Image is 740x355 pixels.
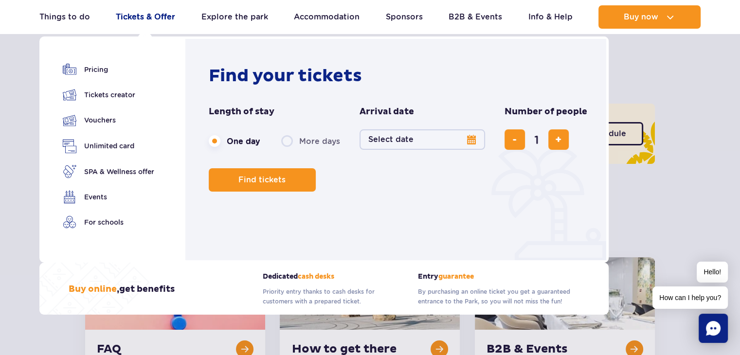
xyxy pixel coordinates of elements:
[418,287,579,306] p: By purchasing an online ticket you get a guaranteed entrance to the Park, so you will not miss th...
[505,129,525,150] button: remove ticket
[63,63,154,76] a: Pricing
[209,65,588,87] h2: Find your tickets
[505,106,587,118] span: Number of people
[63,215,154,229] a: For schools
[699,314,728,343] div: Chat
[263,287,403,306] p: Priority entry thanks to cash desks for customers with a prepared ticket.
[69,284,175,295] h3: , get benefits
[238,176,286,184] span: Find tickets
[209,131,260,151] label: One day
[63,139,154,153] a: Unlimited card
[209,168,316,192] button: Find tickets
[298,272,334,281] span: cash desks
[438,272,474,281] span: guarantee
[525,128,548,151] input: number of tickets
[281,131,340,151] label: More days
[63,88,154,102] a: Tickets creator
[652,286,728,309] span: How can I help you?
[263,272,403,281] strong: Dedicated
[69,284,117,295] span: Buy online
[63,165,154,178] a: SPA & Wellness offer
[63,113,154,127] a: Vouchers
[116,5,175,29] a: Tickets & Offer
[63,190,154,204] a: Events
[548,129,569,150] button: add ticket
[294,5,360,29] a: Accommodation
[386,5,423,29] a: Sponsors
[209,106,274,118] span: Length of stay
[528,5,573,29] a: Info & Help
[360,106,414,118] span: Arrival date
[209,106,588,192] form: Planning your visit to Park of Poland
[39,5,90,29] a: Things to do
[418,272,579,281] strong: Entry
[201,5,268,29] a: Explore the park
[598,5,701,29] button: Buy now
[360,129,485,150] button: Select date
[449,5,502,29] a: B2B & Events
[624,13,658,21] span: Buy now
[697,262,728,283] span: Hello!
